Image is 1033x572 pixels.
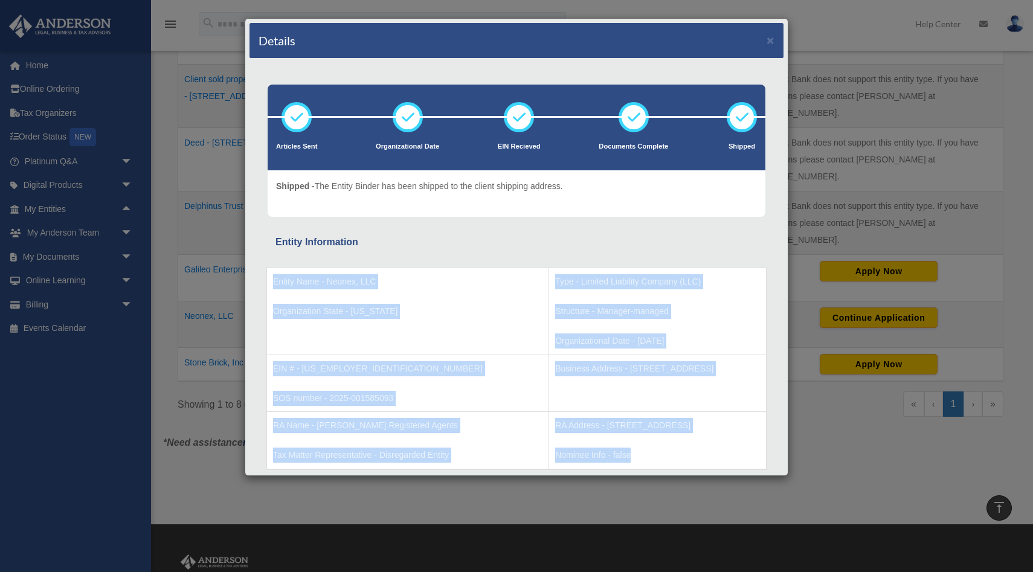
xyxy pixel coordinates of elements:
p: SOS number - 2025-001585093 [273,391,542,406]
p: EIN # - [US_EMPLOYER_IDENTIFICATION_NUMBER] [273,361,542,376]
p: Nominee Info - false [555,448,760,463]
p: EIN Recieved [498,141,541,153]
p: RA Name - [PERSON_NAME] Registered Agents [273,418,542,433]
p: Documents Complete [599,141,668,153]
p: Shipped [727,141,757,153]
p: Articles Sent [276,141,317,153]
p: Entity Name - Neonex, LLC [273,274,542,289]
button: × [767,34,774,47]
p: Type - Limited Liability Company (LLC) [555,274,760,289]
p: Business Address - [STREET_ADDRESS] [555,361,760,376]
p: Organizational Date - [DATE] [555,333,760,349]
p: Tax Matter Representative - Disregarded Entity [273,448,542,463]
p: RA Address - [STREET_ADDRESS] [555,418,760,433]
p: Organizational Date [376,141,439,153]
div: Entity Information [275,234,758,251]
h4: Details [259,32,295,49]
span: Shipped - [276,181,315,191]
p: The Entity Binder has been shipped to the client shipping address. [276,179,563,194]
p: Structure - Manager-managed [555,304,760,319]
p: Organization State - [US_STATE] [273,304,542,319]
